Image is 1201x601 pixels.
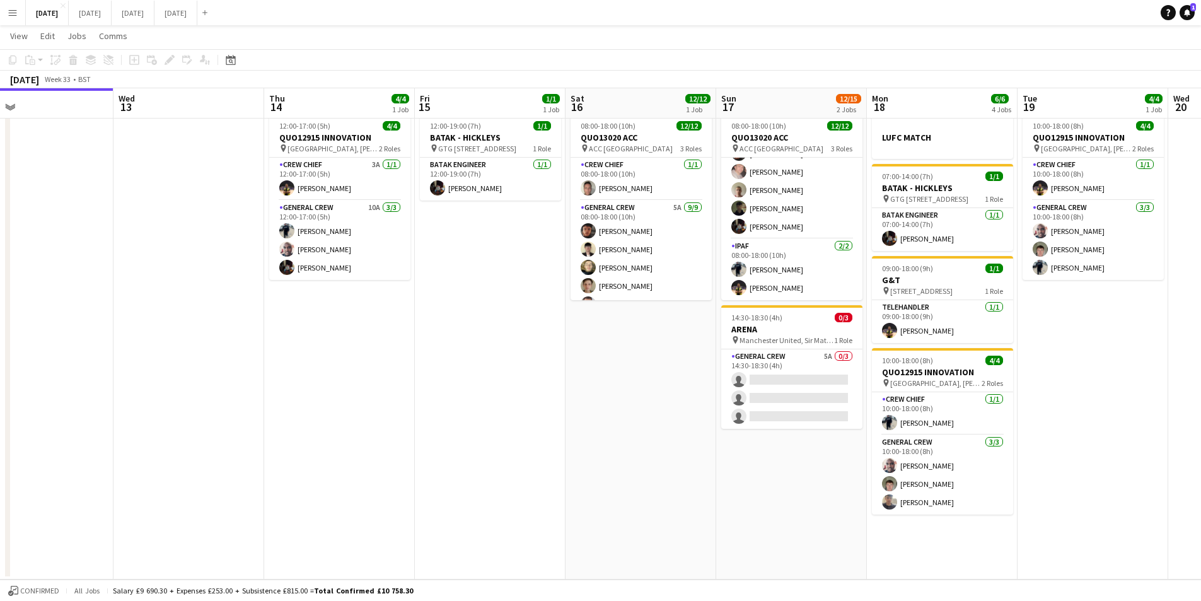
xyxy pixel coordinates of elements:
[1190,3,1196,11] span: 1
[42,74,73,84] span: Week 33
[10,73,39,86] div: [DATE]
[72,586,102,595] span: All jobs
[40,30,55,42] span: Edit
[154,1,197,25] button: [DATE]
[20,586,59,595] span: Confirmed
[113,586,413,595] div: Salary £9 690.30 + Expenses £253.00 + Subsistence £815.00 =
[94,28,132,44] a: Comms
[99,30,127,42] span: Comms
[78,74,91,84] div: BST
[62,28,91,44] a: Jobs
[10,30,28,42] span: View
[112,1,154,25] button: [DATE]
[1180,5,1195,20] a: 1
[6,584,61,598] button: Confirmed
[69,1,112,25] button: [DATE]
[35,28,60,44] a: Edit
[67,30,86,42] span: Jobs
[314,586,413,595] span: Total Confirmed £10 758.30
[5,28,33,44] a: View
[26,1,69,25] button: [DATE]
